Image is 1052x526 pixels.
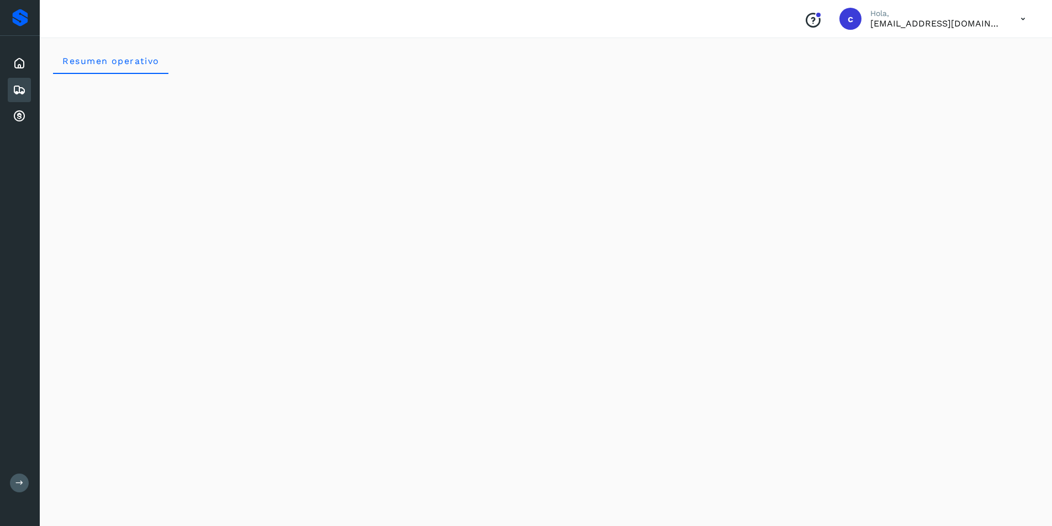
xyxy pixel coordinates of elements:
div: Embarques [8,78,31,102]
span: Resumen operativo [62,56,160,66]
div: Cuentas por cobrar [8,104,31,129]
div: Inicio [8,51,31,76]
p: carlosvazqueztgc@gmail.com [870,18,1003,29]
p: Hola, [870,9,1003,18]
